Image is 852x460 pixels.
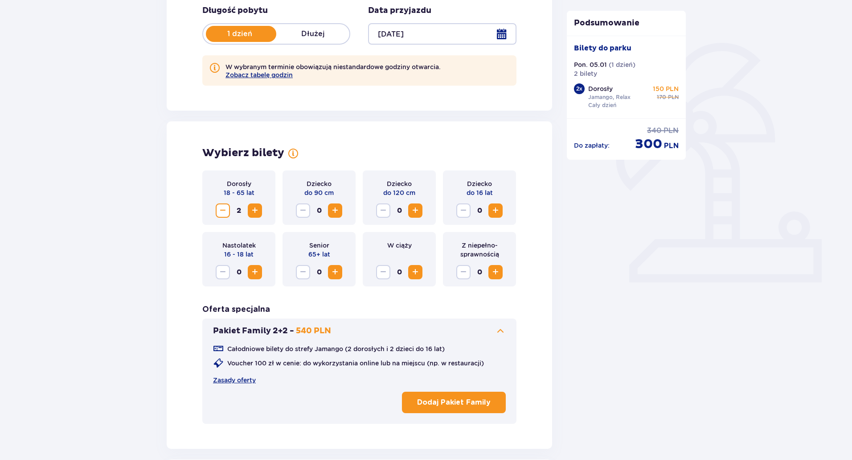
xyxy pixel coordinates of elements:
[224,188,254,197] p: 18 - 65 lat
[248,265,262,279] button: Increase
[213,376,256,385] a: Zasady oferty
[456,265,471,279] button: Decrease
[574,83,585,94] div: 2 x
[588,84,613,93] p: Dorosły
[392,265,406,279] span: 0
[472,203,487,218] span: 0
[450,241,509,259] p: Z niepełno­sprawnością
[488,265,503,279] button: Increase
[309,241,329,250] p: Senior
[216,265,230,279] button: Decrease
[574,43,631,53] p: Bilety do parku
[456,203,471,218] button: Decrease
[664,141,679,151] p: PLN
[668,93,679,101] p: PLN
[488,203,503,218] button: Increase
[225,62,441,79] p: W wybranym terminie obowiązują niestandardowe godziny otwarcia.
[383,188,415,197] p: do 120 cm
[387,179,412,188] p: Dziecko
[248,203,262,218] button: Increase
[202,304,270,315] p: Oferta specjalna
[312,203,326,218] span: 0
[213,326,506,336] button: Pakiet Family 2+2 -540 PLN
[368,5,431,16] p: Data przyjazdu
[296,203,310,218] button: Decrease
[467,188,493,197] p: do 16 lat
[328,203,342,218] button: Increase
[296,265,310,279] button: Decrease
[387,241,412,250] p: W ciąży
[227,359,484,368] p: Voucher 100 zł w cenie: do wykorzystania online lub na miejscu (np. w restauracji)
[222,241,256,250] p: Nastolatek
[328,265,342,279] button: Increase
[588,93,631,101] p: Jamango, Relax
[408,203,422,218] button: Increase
[376,203,390,218] button: Decrease
[227,179,251,188] p: Dorosły
[224,250,254,259] p: 16 - 18 lat
[609,60,635,69] p: ( 1 dzień )
[408,265,422,279] button: Increase
[588,101,616,109] p: Cały dzień
[227,344,445,353] p: Całodniowe bilety do strefy Jamango (2 dorosłych i 2 dzieci do 16 lat)
[202,146,284,160] p: Wybierz bilety
[657,93,666,101] p: 170
[653,84,679,93] p: 150 PLN
[225,71,293,79] button: Zobacz tabelę godzin
[307,179,332,188] p: Dziecko
[203,29,276,39] p: 1 dzień
[574,69,597,78] p: 2 bilety
[308,250,330,259] p: 65+ lat
[304,188,334,197] p: do 90 cm
[376,265,390,279] button: Decrease
[647,126,662,136] p: 340
[202,5,268,16] p: Długość pobytu
[216,203,230,218] button: Decrease
[664,126,679,136] p: PLN
[467,179,492,188] p: Dziecko
[635,136,662,153] p: 300
[472,265,487,279] span: 0
[296,326,331,336] p: 540 PLN
[402,392,506,413] button: Dodaj Pakiet Family
[232,265,246,279] span: 0
[574,60,607,69] p: Pon. 05.01
[417,398,491,407] p: Dodaj Pakiet Family
[567,18,686,29] p: Podsumowanie
[312,265,326,279] span: 0
[276,29,349,39] p: Dłużej
[392,203,406,218] span: 0
[213,326,294,336] p: Pakiet Family 2+2 -
[232,203,246,218] span: 2
[574,141,610,150] p: Do zapłaty :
